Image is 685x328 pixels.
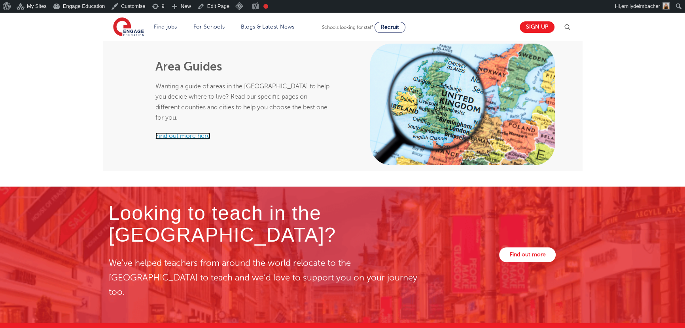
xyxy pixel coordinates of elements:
[263,4,268,9] div: Focus keyphrase not set
[155,60,332,73] h2: Area Guides
[381,24,399,30] span: Recruit
[322,25,373,30] span: Schools looking for staff
[154,24,177,30] a: Find jobs
[241,24,295,30] a: Blogs & Latest News
[375,22,405,33] a: Recruit
[621,3,660,9] span: emilydeimbacher
[193,24,225,30] a: For Schools
[109,202,422,246] h4: Looking to teach in the [GEOGRAPHIC_DATA]?
[520,21,554,33] a: Sign up
[109,256,422,299] p: We’ve helped teachers from around the world relocate to the [GEOGRAPHIC_DATA] to teach and we’d l...
[499,247,556,262] a: Find out more
[155,132,210,139] a: Find out more here
[155,81,332,123] p: Wanting a guide of areas in the [GEOGRAPHIC_DATA] to help you decide where to live? Read our spec...
[113,17,144,37] img: Engage Education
